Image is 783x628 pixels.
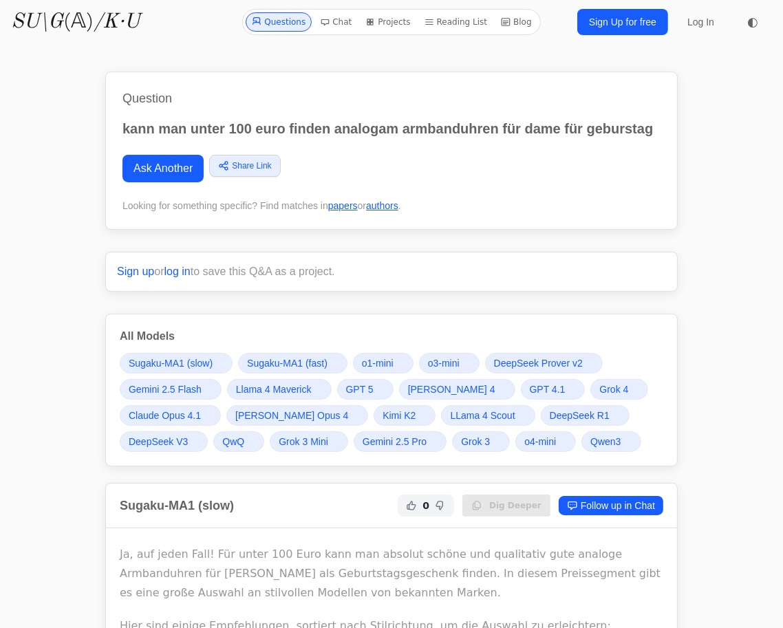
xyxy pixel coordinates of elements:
[362,356,394,370] span: o1-mini
[354,431,447,452] a: Gemini 2.5 Pro
[441,405,535,426] a: LLama 4 Scout
[120,496,234,515] h2: Sugaku-MA1 (slow)
[419,353,480,373] a: o3-mini
[222,435,244,448] span: QwQ
[129,435,188,448] span: DeepSeek V3
[232,160,271,172] span: Share Link
[94,12,140,32] i: /K·U
[164,266,191,277] a: log in
[11,12,63,32] i: SU\G
[122,119,661,138] p: kann man unter 100 euro finden analogam armbanduhren für dame für geburstag
[494,356,583,370] span: DeepSeek Prover v2
[247,356,328,370] span: Sugaku-MA1 (fast)
[581,431,641,452] a: Qwen3
[314,12,357,32] a: Chat
[599,382,628,396] span: Grok 4
[422,499,429,512] span: 0
[541,405,630,426] a: DeepSeek R1
[363,435,427,448] span: Gemini 2.5 Pro
[360,12,416,32] a: Projects
[679,10,722,34] a: Log In
[366,200,398,211] a: authors
[122,199,661,213] div: Looking for something specific? Find matches in or .
[117,266,154,277] a: Sign up
[515,431,576,452] a: o4-mini
[403,497,420,514] button: Helpful
[428,356,460,370] span: o3-mini
[238,353,347,373] a: Sugaku-MA1 (fast)
[739,8,766,36] button: ◐
[270,431,348,452] a: Grok 3 Mini
[450,409,515,422] span: LLama 4 Scout
[279,435,328,448] span: Grok 3 Mini
[399,379,515,400] a: [PERSON_NAME] 4
[120,328,663,345] h3: All Models
[590,435,621,448] span: Qwen3
[747,16,758,28] span: ◐
[383,409,416,422] span: Kimi K2
[432,497,449,514] button: Not Helpful
[235,409,348,422] span: [PERSON_NAME] Opus 4
[120,379,222,400] a: Gemini 2.5 Flash
[353,353,414,373] a: o1-mini
[122,155,204,182] a: Ask Another
[521,379,586,400] a: GPT 4.1
[408,382,495,396] span: [PERSON_NAME] 4
[120,545,663,603] p: Ja, auf jeden Fall! Für unter 100 Euro kann man absolut schöne und qualitativ gute analoge Armban...
[452,431,510,452] a: Grok 3
[559,496,663,515] a: Follow up in Chat
[226,405,368,426] a: [PERSON_NAME] Opus 4
[213,431,264,452] a: QwQ
[129,382,202,396] span: Gemini 2.5 Flash
[122,89,661,108] h1: Question
[530,382,566,396] span: GPT 4.1
[236,382,312,396] span: Llama 4 Maverick
[120,353,233,373] a: Sugaku-MA1 (slow)
[346,382,374,396] span: GPT 5
[11,10,140,34] a: SU\G(𝔸)/K·U
[117,263,666,280] p: or to save this Q&A as a project.
[485,353,603,373] a: DeepSeek Prover v2
[328,200,358,211] a: papers
[129,409,201,422] span: Claude Opus 4.1
[577,9,668,35] a: Sign Up for free
[337,379,394,400] a: GPT 5
[246,12,312,32] a: Questions
[374,405,436,426] a: Kimi K2
[461,435,490,448] span: Grok 3
[419,12,493,32] a: Reading List
[120,405,221,426] a: Claude Opus 4.1
[590,379,648,400] a: Grok 4
[227,379,332,400] a: Llama 4 Maverick
[129,356,213,370] span: Sugaku-MA1 (slow)
[495,12,537,32] a: Blog
[120,431,208,452] a: DeepSeek V3
[524,435,556,448] span: o4-mini
[550,409,610,422] span: DeepSeek R1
